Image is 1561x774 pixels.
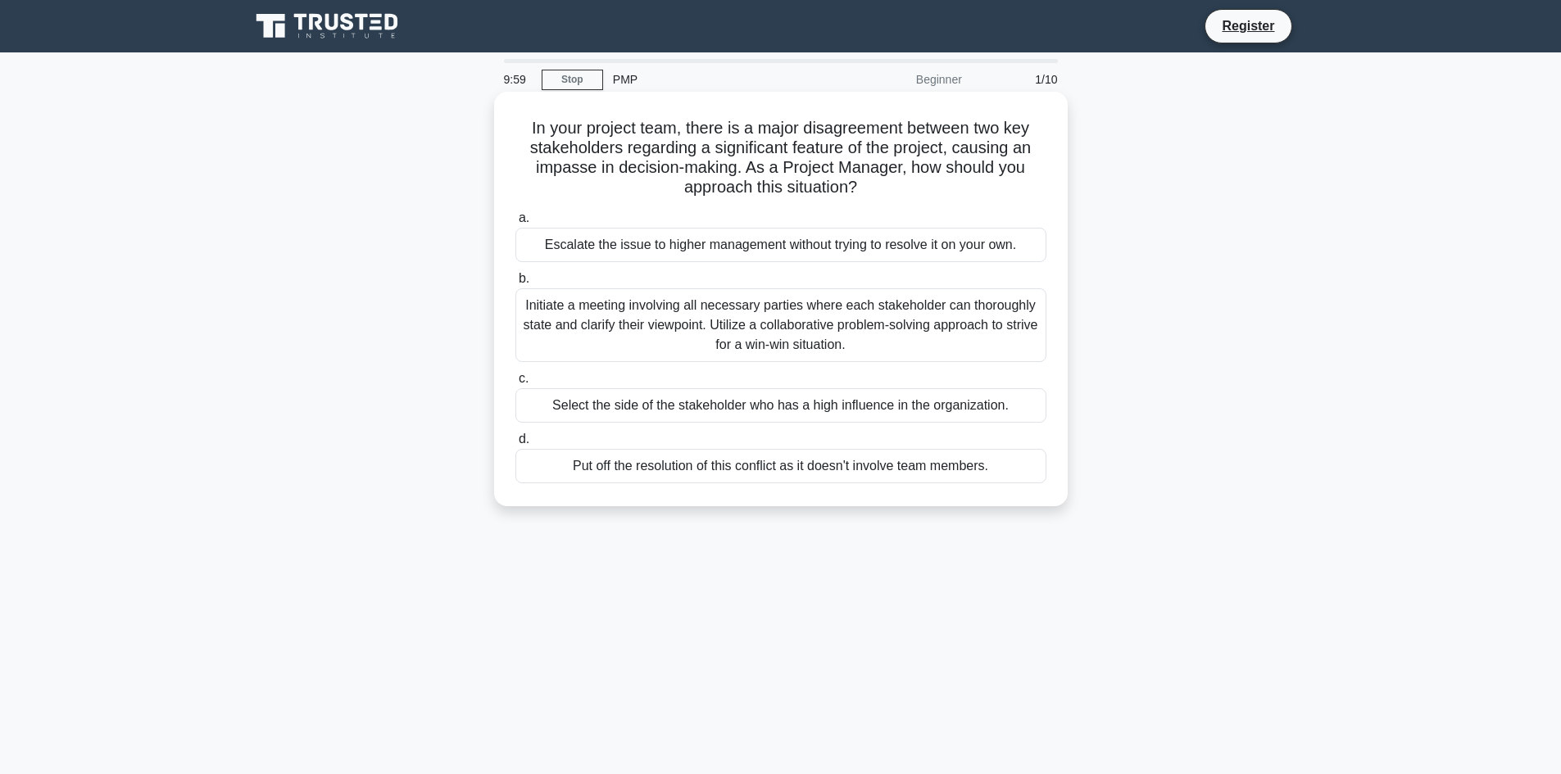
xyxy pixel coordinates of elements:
[542,70,603,90] a: Stop
[515,228,1046,262] div: Escalate the issue to higher management without trying to resolve it on your own.
[519,371,529,385] span: c.
[603,63,828,96] div: PMP
[515,388,1046,423] div: Select the side of the stakeholder who has a high influence in the organization.
[519,432,529,446] span: d.
[515,449,1046,483] div: Put off the resolution of this conflict as it doesn't involve team members.
[828,63,972,96] div: Beginner
[519,210,529,224] span: a.
[1212,16,1284,36] a: Register
[972,63,1068,96] div: 1/10
[515,288,1046,362] div: Initiate a meeting involving all necessary parties where each stakeholder can thoroughly state an...
[514,118,1048,198] h5: In your project team, there is a major disagreement between two key stakeholders regarding a sign...
[494,63,542,96] div: 9:59
[519,271,529,285] span: b.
